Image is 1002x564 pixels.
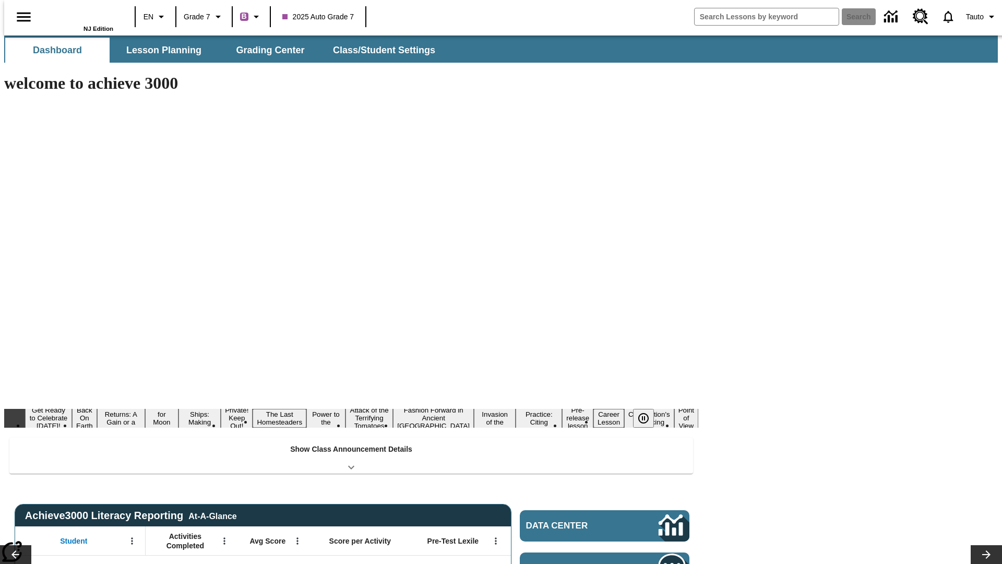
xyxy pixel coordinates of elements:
button: Slide 8 Solar Power to the People [306,401,345,436]
div: Home [45,4,113,32]
button: Pause [633,409,654,428]
span: Tauto [966,11,984,22]
button: Slide 14 Career Lesson [593,409,624,428]
button: Open Menu [217,533,232,549]
span: 2025 Auto Grade 7 [282,11,354,22]
a: Resource Center, Will open in new tab [906,3,935,31]
button: Slide 7 The Last Homesteaders [253,409,306,428]
div: Pause [633,409,664,428]
button: Slide 2 Back On Earth [72,405,97,431]
span: Achieve3000 Literacy Reporting [25,510,237,522]
span: Avg Score [249,536,285,546]
p: Show Class Announcement Details [290,444,412,455]
button: Class/Student Settings [325,38,444,63]
button: Slide 12 Mixed Practice: Citing Evidence [516,401,562,436]
div: Show Class Announcement Details [9,438,693,474]
span: Data Center [526,521,624,531]
button: Grade: Grade 7, Select a grade [180,7,229,26]
button: Slide 1 Get Ready to Celebrate Juneteenth! [25,405,72,431]
h1: welcome to achieve 3000 [4,74,698,93]
button: Slide 13 Pre-release lesson [562,405,593,431]
button: Slide 10 Fashion Forward in Ancient Rome [393,405,474,431]
button: Slide 3 Free Returns: A Gain or a Drain? [97,401,145,436]
span: Grading Center [236,44,304,56]
button: Slide 5 Cruise Ships: Making Waves [178,401,221,436]
span: Lesson Planning [126,44,201,56]
button: Language: EN, Select a language [139,7,172,26]
button: Slide 4 Time for Moon Rules? [145,401,178,436]
span: Score per Activity [329,536,391,546]
span: Activities Completed [151,532,220,550]
button: Boost Class color is purple. Change class color [236,7,267,26]
button: Grading Center [218,38,323,63]
a: Data Center [878,3,906,31]
button: Open Menu [488,533,504,549]
div: SubNavbar [4,36,998,63]
span: Class/Student Settings [333,44,435,56]
span: Student [60,536,87,546]
span: EN [144,11,153,22]
button: Slide 15 The Constitution's Balancing Act [624,401,674,436]
button: Slide 9 Attack of the Terrifying Tomatoes [345,405,393,431]
button: Slide 16 Point of View [674,405,698,431]
div: SubNavbar [4,38,445,63]
a: Home [45,5,113,26]
a: Notifications [935,3,962,30]
span: B [242,10,247,23]
button: Profile/Settings [962,7,1002,26]
button: Dashboard [5,38,110,63]
span: NJ Edition [83,26,113,32]
span: Dashboard [33,44,82,56]
div: At-A-Glance [188,510,236,521]
button: Lesson Planning [112,38,216,63]
button: Slide 6 Private! Keep Out! [221,405,253,431]
input: search field [695,8,839,25]
button: Open side menu [8,2,39,32]
button: Open Menu [124,533,140,549]
button: Slide 11 The Invasion of the Free CD [474,401,516,436]
button: Open Menu [290,533,305,549]
button: Lesson carousel, Next [971,545,1002,564]
span: Pre-Test Lexile [427,536,479,546]
a: Data Center [520,510,689,542]
span: Grade 7 [184,11,210,22]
